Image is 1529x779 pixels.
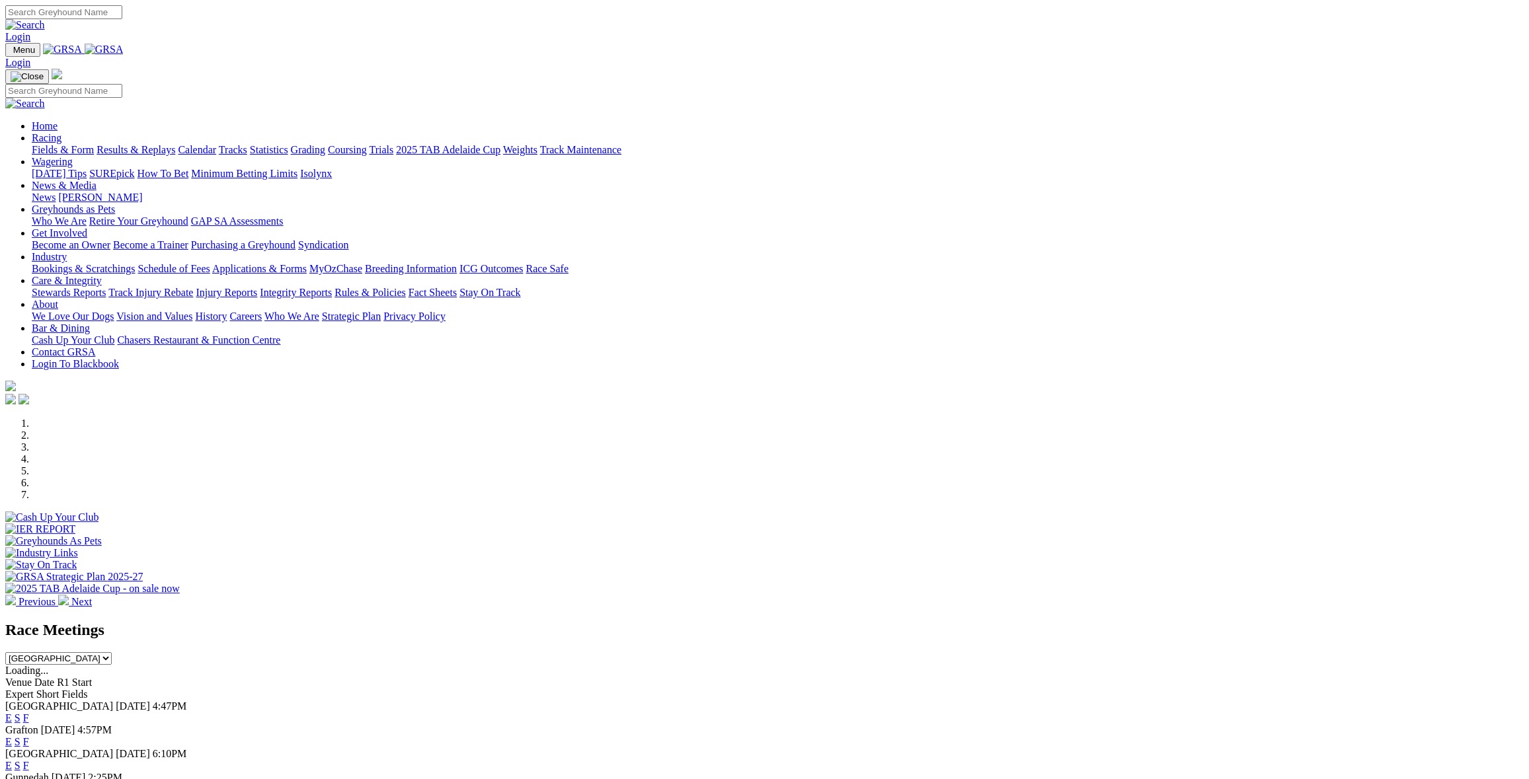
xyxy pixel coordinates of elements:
img: GRSA Strategic Plan 2025-27 [5,571,143,583]
span: [DATE] [116,748,150,759]
img: logo-grsa-white.png [5,381,16,391]
a: News [32,192,56,203]
a: Fields & Form [32,144,94,155]
span: [DATE] [116,700,150,712]
a: Wagering [32,156,73,167]
span: Next [71,596,92,607]
img: facebook.svg [5,394,16,404]
div: About [32,311,1524,322]
a: [DATE] Tips [32,168,87,179]
img: Stay On Track [5,559,77,571]
img: logo-grsa-white.png [52,69,62,79]
a: History [195,311,227,322]
span: Grafton [5,724,38,735]
a: News & Media [32,180,97,191]
a: Schedule of Fees [137,263,210,274]
a: S [15,760,20,771]
span: Loading... [5,665,48,676]
a: Fact Sheets [409,287,457,298]
a: E [5,736,12,747]
img: IER REPORT [5,523,75,535]
div: Racing [32,144,1524,156]
a: 2025 TAB Adelaide Cup [396,144,500,155]
a: Integrity Reports [260,287,332,298]
a: Home [32,120,58,131]
img: GRSA [85,44,124,56]
img: chevron-right-pager-white.svg [58,595,69,605]
a: S [15,712,20,723]
span: [DATE] [41,724,75,735]
div: Care & Integrity [32,287,1524,299]
div: Wagering [32,168,1524,180]
span: Menu [13,45,35,55]
a: Contact GRSA [32,346,95,357]
a: Racing [32,132,61,143]
a: F [23,760,29,771]
a: E [5,760,12,771]
img: Close [11,71,44,82]
a: Statistics [250,144,288,155]
img: 2025 TAB Adelaide Cup - on sale now [5,583,180,595]
a: Results & Replays [97,144,175,155]
span: Previous [19,596,56,607]
a: F [23,712,29,723]
a: Greyhounds as Pets [32,204,115,215]
a: ICG Outcomes [459,263,523,274]
span: Expert [5,688,34,700]
span: [GEOGRAPHIC_DATA] [5,748,113,759]
img: GRSA [43,44,82,56]
a: Vision and Values [116,311,192,322]
a: Grading [291,144,325,155]
a: SUREpick [89,168,134,179]
a: Bar & Dining [32,322,90,334]
img: Greyhounds As Pets [5,535,102,547]
img: Industry Links [5,547,78,559]
a: Care & Integrity [32,275,102,286]
a: S [15,736,20,747]
a: F [23,736,29,747]
div: Bar & Dining [32,334,1524,346]
a: Track Injury Rebate [108,287,193,298]
a: Who We Are [264,311,319,322]
img: chevron-left-pager-white.svg [5,595,16,605]
a: Bookings & Scratchings [32,263,135,274]
span: Short [36,688,59,700]
a: Retire Your Greyhound [89,215,188,227]
a: Stewards Reports [32,287,106,298]
a: Login [5,31,30,42]
a: Applications & Forms [212,263,307,274]
img: Cash Up Your Club [5,511,98,523]
a: Isolynx [300,168,332,179]
h2: Race Meetings [5,621,1524,639]
a: Track Maintenance [540,144,621,155]
a: Previous [5,596,58,607]
a: MyOzChase [309,263,362,274]
div: Industry [32,263,1524,275]
span: [GEOGRAPHIC_DATA] [5,700,113,712]
div: Greyhounds as Pets [32,215,1524,227]
button: Toggle navigation [5,43,40,57]
a: [PERSON_NAME] [58,192,142,203]
button: Toggle navigation [5,69,49,84]
a: Chasers Restaurant & Function Centre [117,334,280,346]
a: Next [58,596,92,607]
a: Industry [32,251,67,262]
a: E [5,712,12,723]
img: twitter.svg [19,394,29,404]
a: Login To Blackbook [32,358,119,369]
span: Fields [61,688,87,700]
a: Calendar [178,144,216,155]
a: We Love Our Dogs [32,311,114,322]
input: Search [5,5,122,19]
a: Weights [503,144,537,155]
span: 4:57PM [77,724,112,735]
a: Cash Up Your Club [32,334,114,346]
a: Become an Owner [32,239,110,250]
a: Race Safe [526,263,568,274]
a: Login [5,57,30,68]
a: Stay On Track [459,287,520,298]
img: Search [5,19,45,31]
span: Venue [5,677,32,688]
a: Syndication [298,239,348,250]
input: Search [5,84,122,98]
